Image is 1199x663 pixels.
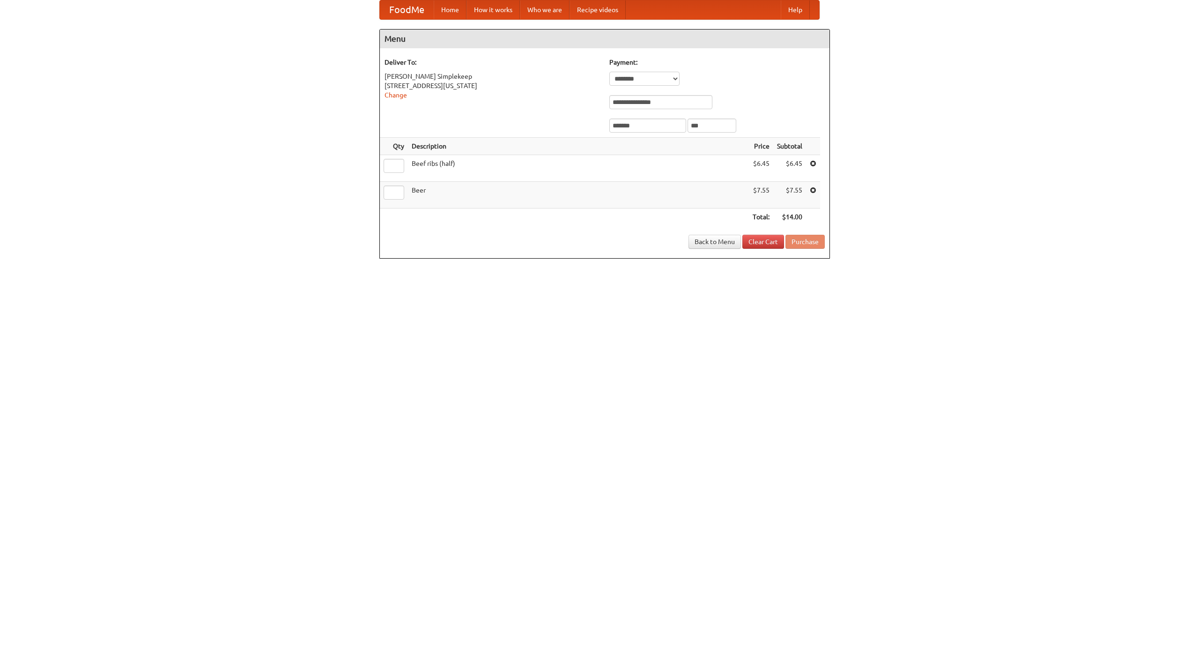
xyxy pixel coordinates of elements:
a: Clear Cart [742,235,784,249]
button: Purchase [785,235,825,249]
td: Beef ribs (half) [408,155,749,182]
th: Description [408,138,749,155]
th: Qty [380,138,408,155]
a: FoodMe [380,0,434,19]
td: $7.55 [749,182,773,209]
a: Help [781,0,810,19]
a: Recipe videos [570,0,626,19]
h4: Menu [380,30,829,48]
th: Price [749,138,773,155]
td: $6.45 [749,155,773,182]
th: $14.00 [773,209,806,226]
a: How it works [466,0,520,19]
th: Subtotal [773,138,806,155]
th: Total: [749,209,773,226]
div: [STREET_ADDRESS][US_STATE] [385,81,600,90]
h5: Deliver To: [385,58,600,67]
td: $7.55 [773,182,806,209]
td: Beer [408,182,749,209]
a: Who we are [520,0,570,19]
td: $6.45 [773,155,806,182]
div: [PERSON_NAME] Simplekeep [385,72,600,81]
a: Back to Menu [688,235,741,249]
a: Change [385,91,407,99]
a: Home [434,0,466,19]
h5: Payment: [609,58,825,67]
